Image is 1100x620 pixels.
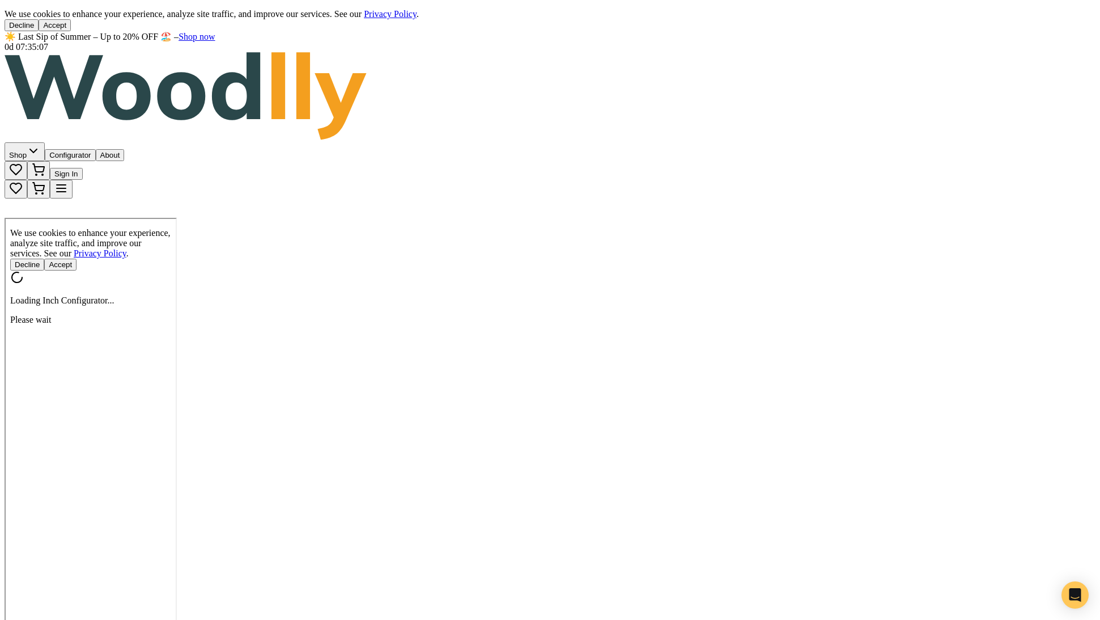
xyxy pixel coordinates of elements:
div: Site promotion [5,31,1095,52]
div: Cookie consent [5,9,1095,31]
img: Woodlly [5,52,367,140]
button: Decline [5,19,39,31]
span: ☀️ Last Sip of Summer – Up to 20% OFF 🏖️ – [5,32,179,41]
button: Shop [5,142,45,161]
div: Open Intercom Messenger [1061,581,1089,609]
a: Shop now [179,32,215,41]
button: About [96,149,125,161]
button: Configurator [45,149,95,161]
div: We use cookies to enhance your experience, analyze site traffic, and improve our services. See our . [5,9,1095,19]
a: Privacy Policy [364,9,417,19]
button: Sign In [50,168,83,180]
button: Accept [39,19,71,31]
div: 0d 07:35:07 [5,42,1095,52]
